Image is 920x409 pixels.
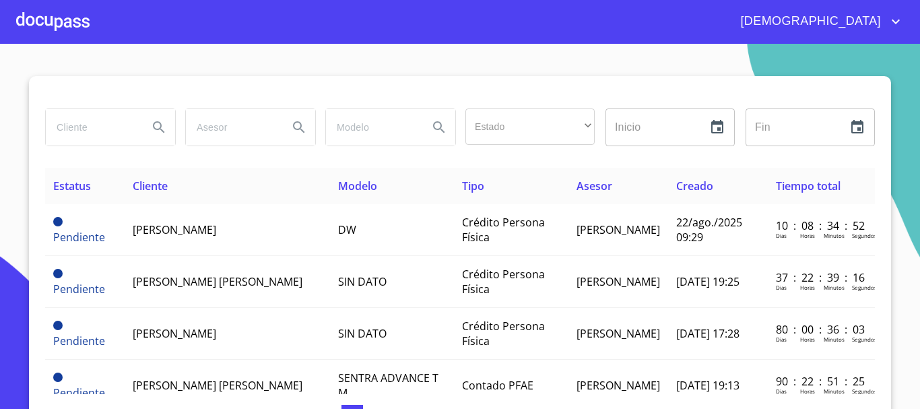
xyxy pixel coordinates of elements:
p: 90 : 22 : 51 : 25 [776,374,867,389]
span: Crédito Persona Física [462,215,545,245]
span: [PERSON_NAME] [577,378,660,393]
span: Crédito Persona Física [462,319,545,348]
input: search [46,109,137,146]
span: Pendiente [53,385,105,400]
p: Minutos [824,387,845,395]
span: Creado [676,179,713,193]
p: Minutos [824,336,845,343]
button: account of current user [730,11,904,32]
span: DW [338,222,356,237]
p: Dias [776,336,787,343]
span: Cliente [133,179,168,193]
span: [DEMOGRAPHIC_DATA] [730,11,888,32]
p: Dias [776,387,787,395]
div: ​ [465,108,595,145]
p: Dias [776,232,787,239]
span: [PERSON_NAME] [133,326,216,341]
p: Segundos [852,284,877,291]
span: Pendiente [53,269,63,278]
span: Tiempo total [776,179,841,193]
p: Minutos [824,284,845,291]
span: [DATE] 19:13 [676,378,740,393]
p: Horas [800,387,815,395]
span: 22/ago./2025 09:29 [676,215,742,245]
span: Pendiente [53,373,63,382]
p: Horas [800,336,815,343]
input: search [326,109,418,146]
span: Crédito Persona Física [462,267,545,296]
button: Search [423,111,455,144]
span: Tipo [462,179,484,193]
p: Minutos [824,232,845,239]
p: Dias [776,284,787,291]
span: [PERSON_NAME] [PERSON_NAME] [133,274,302,289]
span: [PERSON_NAME] [577,222,660,237]
span: [PERSON_NAME] [133,222,216,237]
span: Pendiente [53,217,63,226]
span: Modelo [338,179,377,193]
span: SENTRA ADVANCE T M [338,371,438,400]
p: Segundos [852,387,877,395]
p: Segundos [852,336,877,343]
span: Pendiente [53,321,63,330]
span: [PERSON_NAME] [577,274,660,289]
span: Asesor [577,179,612,193]
button: Search [283,111,315,144]
p: Horas [800,284,815,291]
p: 10 : 08 : 34 : 52 [776,218,867,233]
p: Horas [800,232,815,239]
span: Estatus [53,179,91,193]
span: [DATE] 17:28 [676,326,740,341]
span: Pendiente [53,334,105,348]
p: Segundos [852,232,877,239]
input: search [186,109,277,146]
span: [PERSON_NAME] [577,326,660,341]
span: [DATE] 19:25 [676,274,740,289]
span: [PERSON_NAME] [PERSON_NAME] [133,378,302,393]
span: Pendiente [53,282,105,296]
span: Contado PFAE [462,378,533,393]
p: 37 : 22 : 39 : 16 [776,270,867,285]
span: SIN DATO [338,326,387,341]
span: SIN DATO [338,274,387,289]
button: Search [143,111,175,144]
span: Pendiente [53,230,105,245]
p: 80 : 00 : 36 : 03 [776,322,867,337]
